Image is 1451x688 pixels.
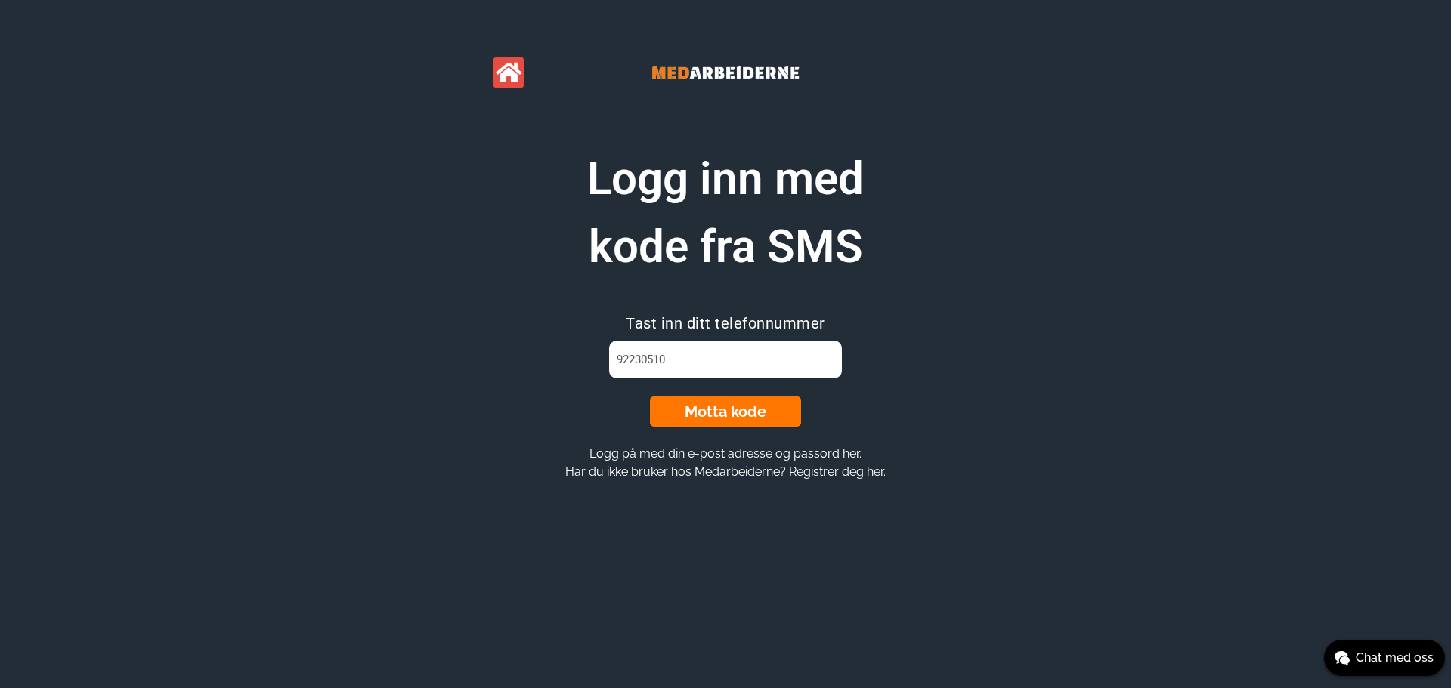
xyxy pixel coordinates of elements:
h1: Logg inn med kode fra SMS [537,145,914,281]
img: Banner [612,45,839,100]
button: Logg på med din e-post adresse og passord her. [585,446,866,461]
button: Chat med oss [1324,640,1445,676]
span: Chat med oss [1356,649,1434,667]
span: Tast inn ditt telefonnummer [626,314,825,332]
button: Motta kode [650,396,801,427]
button: Har du ikke bruker hos Medarbeiderne? Registrer deg her. [561,464,890,480]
